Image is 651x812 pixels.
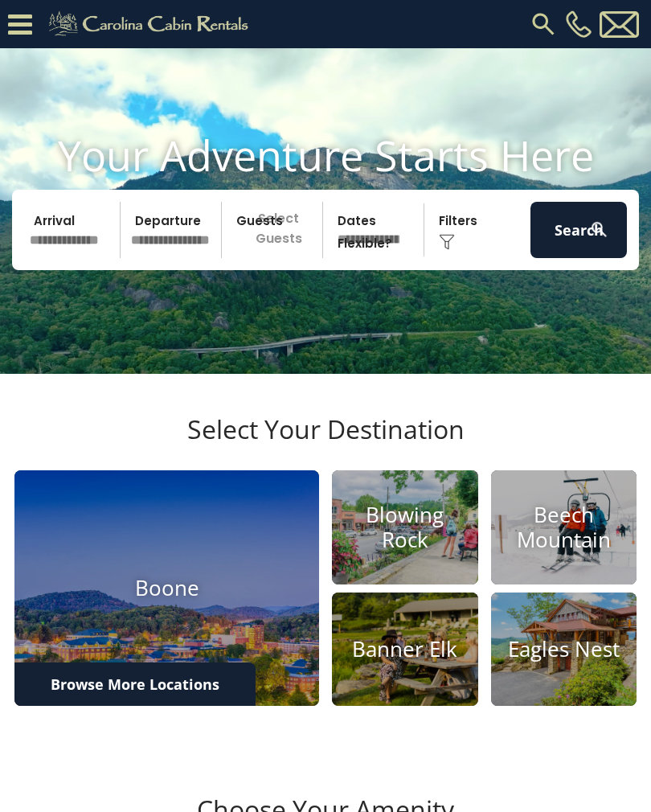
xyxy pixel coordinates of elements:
a: Browse More Locations [14,662,256,706]
h4: Banner Elk [332,637,478,662]
h4: Blowing Rock [332,502,478,552]
h3: Select Your Destination [12,414,639,470]
a: [PHONE_NUMBER] [562,10,596,38]
a: Banner Elk [332,593,478,707]
a: Boone [14,470,319,706]
h4: Beech Mountain [491,502,637,552]
h4: Eagles Nest [491,637,637,662]
a: Blowing Rock [332,470,478,584]
a: Eagles Nest [491,593,637,707]
p: Select Guests [227,202,322,258]
img: filter--v1.png [439,234,455,250]
img: search-regular-white.png [589,219,609,240]
button: Search [530,202,627,258]
h4: Boone [14,576,319,601]
img: search-regular.svg [529,10,558,39]
a: Beech Mountain [491,470,637,584]
h1: Your Adventure Starts Here [12,130,639,180]
img: Khaki-logo.png [40,8,262,40]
